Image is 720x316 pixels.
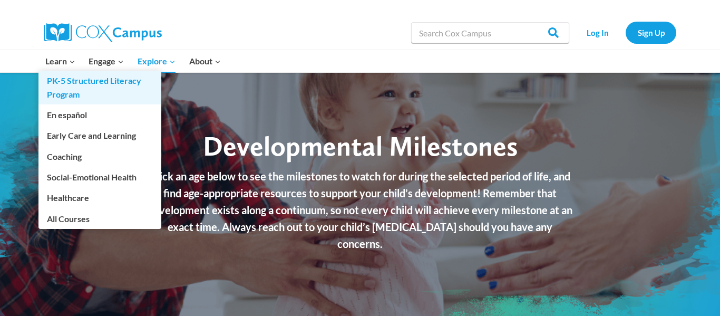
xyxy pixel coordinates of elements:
[38,167,161,187] a: Social-Emotional Health
[82,50,131,72] button: Child menu of Engage
[147,168,573,252] p: Click an age below to see the milestones to watch for during the selected period of life, and fin...
[38,208,161,228] a: All Courses
[44,23,162,42] img: Cox Campus
[575,22,620,43] a: Log In
[38,105,161,125] a: En español
[38,188,161,208] a: Healthcare
[38,71,161,104] a: PK-5 Structured Literacy Program
[38,50,227,72] nav: Primary Navigation
[38,126,161,146] a: Early Care and Learning
[131,50,182,72] button: Child menu of Explore
[38,146,161,166] a: Coaching
[38,50,82,72] button: Child menu of Learn
[203,129,518,162] span: Developmental Milestones
[182,50,228,72] button: Child menu of About
[575,22,676,43] nav: Secondary Navigation
[626,22,676,43] a: Sign Up
[411,22,569,43] input: Search Cox Campus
